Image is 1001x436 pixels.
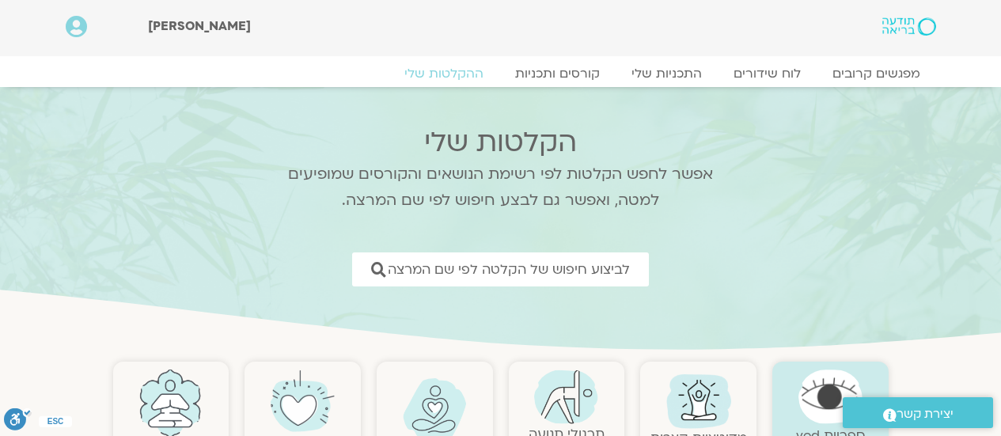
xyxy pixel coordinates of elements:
[499,66,616,82] a: קורסים ותכניות
[843,397,993,428] a: יצירת קשר
[66,66,936,82] nav: Menu
[388,262,630,277] span: לביצוע חיפוש של הקלטה לפי שם המרצה
[897,404,954,425] span: יצירת קשר
[817,66,936,82] a: מפגשים קרובים
[267,127,734,158] h2: הקלטות שלי
[267,161,734,214] p: אפשר לחפש הקלטות לפי רשימת הנושאים והקורסים שמופיעים למטה, ואפשר גם לבצע חיפוש לפי שם המרצה.
[718,66,817,82] a: לוח שידורים
[352,252,649,286] a: לביצוע חיפוש של הקלטה לפי שם המרצה
[389,66,499,82] a: ההקלטות שלי
[616,66,718,82] a: התכניות שלי
[148,17,251,35] span: [PERSON_NAME]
